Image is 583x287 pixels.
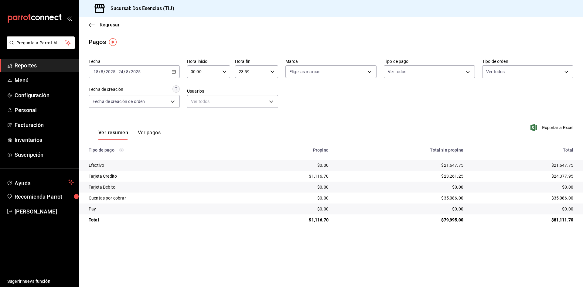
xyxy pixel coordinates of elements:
[131,69,141,74] input: ----
[473,206,573,212] div: $0.00
[473,173,573,179] div: $24,377.95
[187,89,278,93] label: Usuarios
[89,162,237,168] div: Efectivo
[89,184,237,190] div: Tarjeta Debito
[15,179,66,186] span: Ayuda
[7,36,75,49] button: Pregunta a Parrot AI
[118,69,124,74] input: --
[15,207,74,216] span: [PERSON_NAME]
[100,22,120,28] span: Regresar
[486,69,505,75] span: Ver todos
[15,151,74,159] span: Suscripción
[67,16,72,21] button: open_drawer_menu
[247,173,329,179] div: $1,116.70
[235,59,278,63] label: Hora fin
[289,69,320,75] span: Elige las marcas
[187,95,278,108] div: Ver todos
[15,193,74,201] span: Recomienda Parrot
[473,184,573,190] div: $0.00
[89,195,237,201] div: Cuentas por cobrar
[15,121,74,129] span: Facturación
[338,217,463,223] div: $79,995.00
[473,217,573,223] div: $81,111.70
[15,76,74,84] span: Menú
[98,130,128,140] button: Ver resumen
[247,195,329,201] div: $0.00
[473,162,573,168] div: $21,647.75
[532,124,573,131] button: Exportar a Excel
[15,136,74,144] span: Inventarios
[119,148,124,152] svg: Los pagos realizados con Pay y otras terminales son montos brutos.
[109,38,117,46] img: Tooltip marker
[482,59,573,63] label: Tipo de orden
[338,195,463,201] div: $35,086.00
[89,217,237,223] div: Total
[89,22,120,28] button: Regresar
[338,148,463,152] div: Total sin propina
[384,59,475,63] label: Tipo de pago
[89,37,106,46] div: Pagos
[15,91,74,99] span: Configuración
[15,61,74,70] span: Reportes
[89,148,237,152] div: Tipo de pago
[338,162,463,168] div: $21,647.75
[473,195,573,201] div: $35,086.00
[285,59,377,63] label: Marca
[93,69,99,74] input: --
[247,217,329,223] div: $1,116.70
[106,5,174,12] h3: Sucursal: Dos Esencias (TIJ)
[338,173,463,179] div: $23,261.25
[247,148,329,152] div: Propina
[116,69,118,74] span: -
[473,148,573,152] div: Total
[126,69,129,74] input: --
[7,278,74,285] span: Sugerir nueva función
[338,206,463,212] div: $0.00
[247,184,329,190] div: $0.00
[99,69,101,74] span: /
[89,86,123,93] div: Fecha de creación
[105,69,116,74] input: ----
[247,206,329,212] div: $0.00
[89,59,180,63] label: Fecha
[16,40,65,46] span: Pregunta a Parrot AI
[388,69,406,75] span: Ver todos
[187,59,230,63] label: Hora inicio
[104,69,105,74] span: /
[4,44,75,50] a: Pregunta a Parrot AI
[98,130,161,140] div: navigation tabs
[247,162,329,168] div: $0.00
[101,69,104,74] input: --
[338,184,463,190] div: $0.00
[93,98,145,104] span: Fecha de creación de orden
[129,69,131,74] span: /
[89,206,237,212] div: Pay
[15,106,74,114] span: Personal
[124,69,125,74] span: /
[138,130,161,140] button: Ver pagos
[89,173,237,179] div: Tarjeta Credito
